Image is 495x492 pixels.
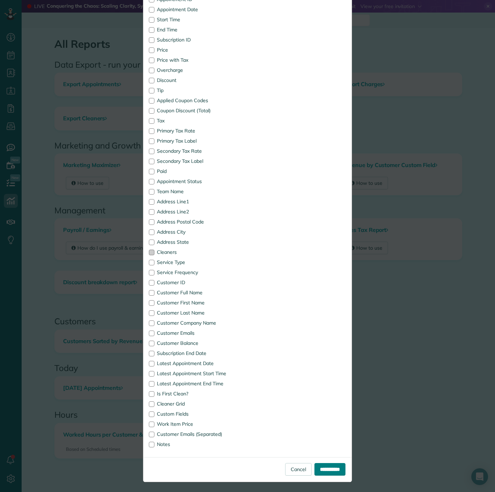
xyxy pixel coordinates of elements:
label: Tax [149,118,242,123]
label: Coupon Discount (Total) [149,108,242,113]
label: Notes [149,442,242,447]
label: Cleaner Grid [149,401,242,406]
label: Address Postal Code [149,219,242,224]
label: Latest Appointment End Time [149,381,242,386]
label: Overcharge [149,68,242,73]
a: Cancel [285,463,312,476]
label: Discount [149,78,242,83]
label: Service Frequency [149,270,242,275]
label: Service Type [149,260,242,265]
label: Latest Appointment Date [149,361,242,366]
label: Address Line2 [149,209,242,214]
label: Customer Emails (Separated) [149,432,242,437]
label: Appointment Status [149,179,242,184]
label: Cleaners [149,250,242,255]
label: Is First Clean? [149,391,242,396]
label: Work Item Price [149,422,242,426]
label: Customer Company Name [149,320,242,325]
label: Paid [149,169,242,174]
label: Subscription ID [149,37,242,42]
label: Customer Full Name [149,290,242,295]
label: Custom Fields [149,411,242,416]
label: Address State [149,240,242,244]
label: Customer Balance [149,341,242,346]
label: Appointment Date [149,7,242,12]
label: Latest Appointment Start Time [149,371,242,376]
label: Subscription End Date [149,351,242,356]
label: End Time [149,27,242,32]
label: Customer ID [149,280,242,285]
label: Address Line1 [149,199,242,204]
label: Address City [149,229,242,234]
label: Primary Tax Rate [149,128,242,133]
label: Customer Last Name [149,310,242,315]
label: Price with Tax [149,58,242,62]
label: Tip [149,88,242,93]
label: Price [149,47,242,52]
label: Customer Emails [149,331,242,335]
label: Primary Tax Label [149,138,242,143]
label: Customer First Name [149,300,242,305]
label: Secondary Tax Label [149,159,242,164]
label: Applied Coupon Codes [149,98,242,103]
label: Start Time [149,17,242,22]
label: Team Name [149,189,242,194]
label: Secondary Tax Rate [149,149,242,153]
